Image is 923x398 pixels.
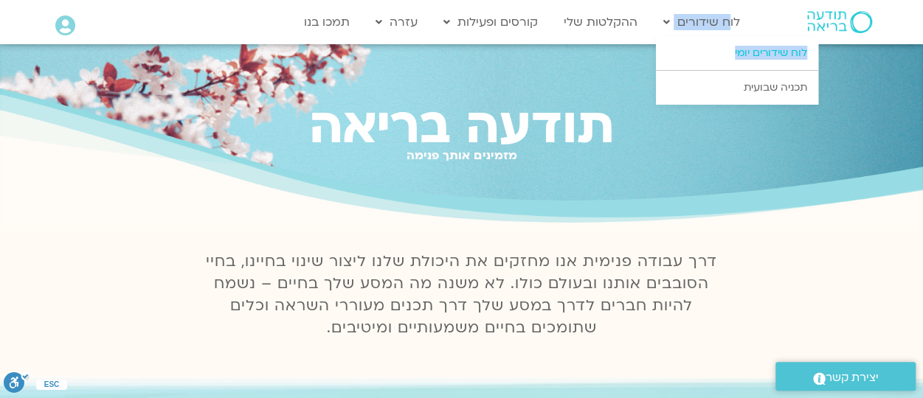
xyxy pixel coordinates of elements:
[807,11,872,33] img: תודעה בריאה
[436,8,545,36] a: קורסים ופעילות
[198,251,726,339] p: דרך עבודה פנימית אנו מחזקים את היכולת שלנו ליצור שינוי בחיינו, בחיי הסובבים אותנו ובעולם כולו. לא...
[826,368,879,388] span: יצירת קשר
[775,362,916,391] a: יצירת קשר
[297,8,357,36] a: תמכו בנו
[656,36,818,70] a: לוח שידורים יומי
[656,8,747,36] a: לוח שידורים
[556,8,645,36] a: ההקלטות שלי
[368,8,425,36] a: עזרה
[656,71,818,105] a: תכניה שבועית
